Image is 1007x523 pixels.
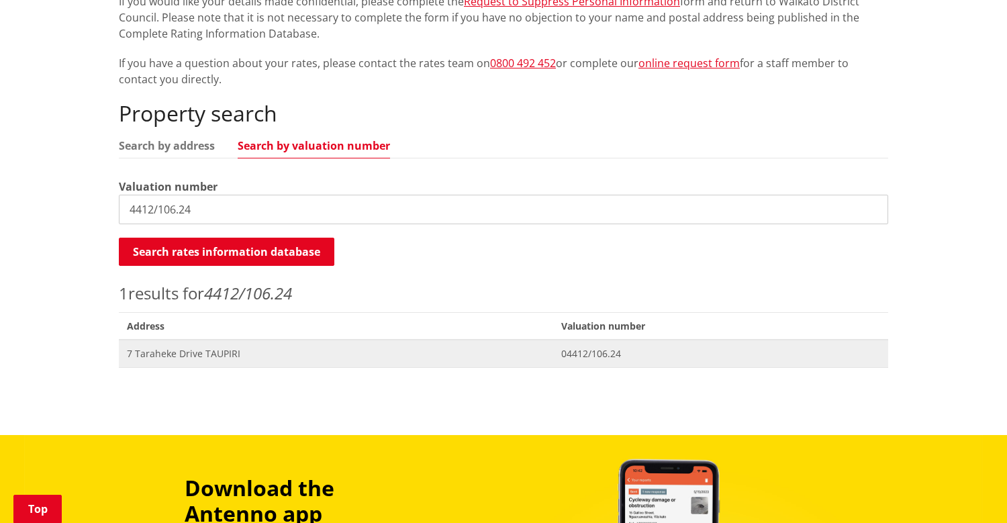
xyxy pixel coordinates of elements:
[553,312,888,340] span: Valuation number
[638,56,740,70] a: online request form
[127,347,545,361] span: 7 Taraheke Drive TAUPIRI
[490,56,556,70] a: 0800 492 452
[119,312,553,340] span: Address
[119,101,888,126] h2: Property search
[119,179,218,195] label: Valuation number
[13,495,62,523] a: Top
[119,55,888,87] p: If you have a question about your rates, please contact the rates team on or complete our for a s...
[945,467,994,515] iframe: Messenger Launcher
[119,140,215,151] a: Search by address
[119,195,888,224] input: e.g. 03920/020.01A
[119,238,334,266] button: Search rates information database
[119,340,888,367] a: 7 Taraheke Drive TAUPIRI 04412/106.24
[119,282,128,304] span: 1
[204,282,292,304] em: 4412/106.24
[238,140,390,151] a: Search by valuation number
[561,347,880,361] span: 04412/106.24
[119,281,888,305] p: results for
